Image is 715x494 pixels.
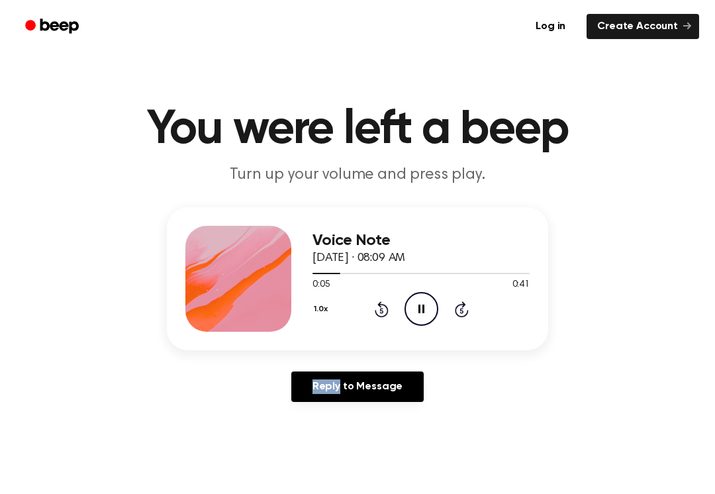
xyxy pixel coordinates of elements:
span: 0:41 [512,278,530,292]
a: Reply to Message [291,371,424,402]
h1: You were left a beep [19,106,696,154]
a: Create Account [587,14,699,39]
a: Beep [16,14,91,40]
a: Log in [522,11,579,42]
span: [DATE] · 08:09 AM [312,252,405,264]
p: Turn up your volume and press play. [103,164,612,186]
button: 1.0x [312,298,332,321]
h3: Voice Note [312,232,530,250]
span: 0:05 [312,278,330,292]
